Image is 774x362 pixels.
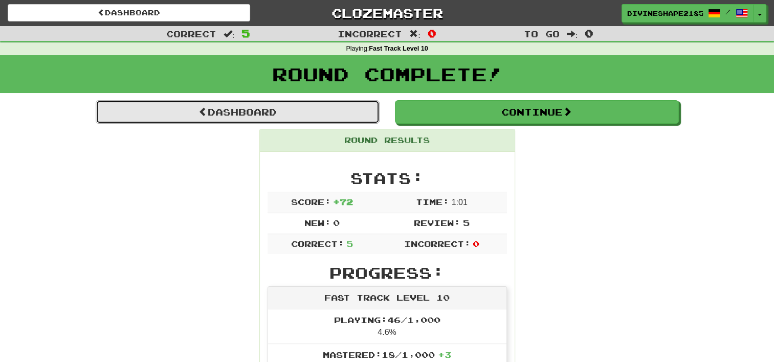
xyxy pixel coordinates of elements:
[333,218,340,228] span: 0
[96,100,380,124] a: Dashboard
[241,27,250,39] span: 5
[266,4,508,22] a: Clozemaster
[428,27,436,39] span: 0
[438,350,451,359] span: + 3
[304,218,331,228] span: New:
[524,29,560,39] span: To go
[8,4,250,21] a: Dashboard
[725,8,731,15] span: /
[268,287,506,309] div: Fast Track Level 10
[260,129,515,152] div: Round Results
[166,29,216,39] span: Correct
[268,170,507,187] h2: Stats:
[4,64,770,84] h1: Round Complete!
[333,197,353,207] span: + 72
[323,350,451,359] span: Mastered: 18 / 1,000
[346,239,353,248] span: 5
[404,239,471,248] span: Incorrect:
[291,239,344,248] span: Correct:
[268,264,507,281] h2: Progress:
[452,198,468,207] span: 1 : 0 1
[622,4,754,22] a: DivineShape2185 /
[291,197,331,207] span: Score:
[369,45,428,52] strong: Fast Track Level 10
[338,29,402,39] span: Incorrect
[585,27,593,39] span: 0
[473,239,479,248] span: 0
[627,9,703,18] span: DivineShape2185
[463,218,470,228] span: 5
[224,30,235,38] span: :
[409,30,421,38] span: :
[395,100,679,124] button: Continue
[414,218,460,228] span: Review:
[268,309,506,344] li: 4.6%
[567,30,578,38] span: :
[334,315,440,325] span: Playing: 46 / 1,000
[416,197,449,207] span: Time:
